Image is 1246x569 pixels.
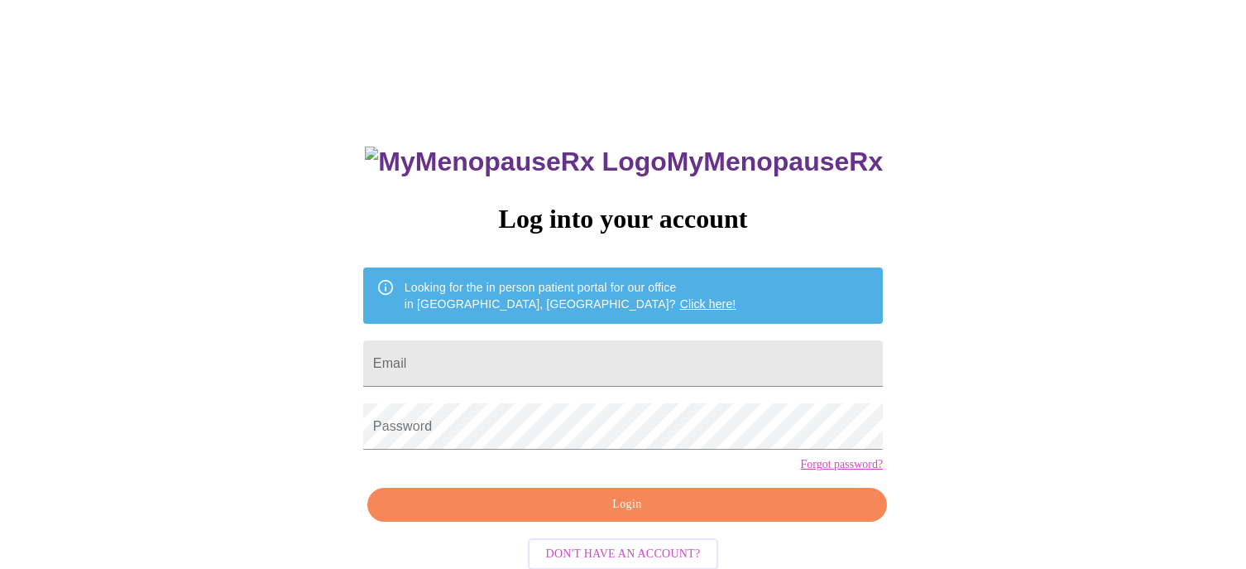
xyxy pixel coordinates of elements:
[365,147,883,177] h3: MyMenopauseRx
[546,544,701,565] span: Don't have an account?
[524,546,723,560] a: Don't have an account?
[363,204,883,234] h3: Log into your account
[386,494,868,515] span: Login
[680,297,736,311] a: Click here!
[405,272,736,319] div: Looking for the in person patient portal for our office in [GEOGRAPHIC_DATA], [GEOGRAPHIC_DATA]?
[800,458,883,471] a: Forgot password?
[367,488,887,522] button: Login
[365,147,666,177] img: MyMenopauseRx Logo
